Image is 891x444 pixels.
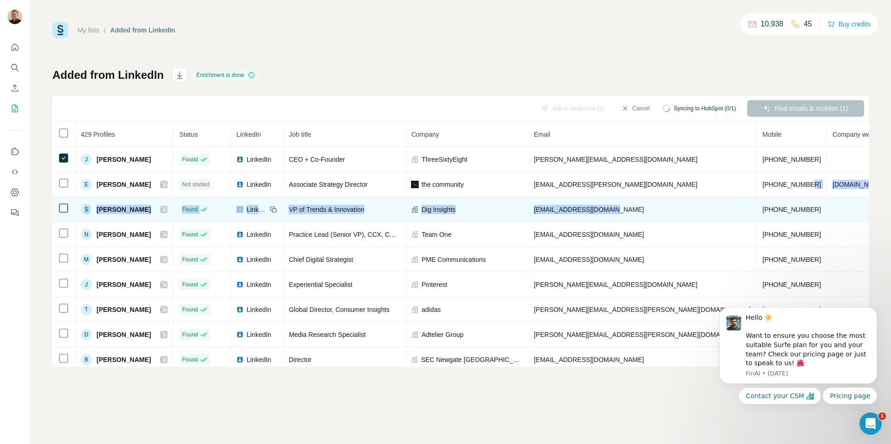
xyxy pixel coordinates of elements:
span: [PERSON_NAME] [97,330,151,339]
span: 429 Profiles [81,131,115,138]
span: Company [411,131,439,138]
span: Found [182,305,198,314]
span: Email [534,131,550,138]
span: Found [182,230,198,239]
span: Found [182,205,198,214]
span: Found [182,280,198,289]
span: Director [289,356,311,363]
iframe: Intercom notifications message [705,296,891,439]
span: Practice Lead (Senior VP), CCX, CRM, Digital & Data Strategy [289,231,469,238]
span: [PHONE_NUMBER] [762,181,821,188]
span: VP of Trends & Innovation [289,206,364,213]
img: LinkedIn logo [236,281,244,288]
span: LinkedIn [236,131,261,138]
button: Enrich CSV [7,80,22,96]
button: Use Surfe on LinkedIn [7,143,22,160]
span: LinkedIn [246,355,271,364]
span: [PERSON_NAME][EMAIL_ADDRESS][DOMAIN_NAME] [534,156,697,163]
span: the community [421,180,464,189]
span: 1 [878,412,886,420]
li: / [104,25,106,35]
div: J [81,154,92,165]
div: J [81,279,92,290]
span: Mobile [762,131,781,138]
span: [PERSON_NAME] [97,355,151,364]
span: CEO + Co-Founder [289,156,345,163]
span: PME Communications [421,255,486,264]
img: Avatar [7,9,22,24]
span: Syncing to HubSpot (0/1) [674,104,736,113]
span: [EMAIL_ADDRESS][DOMAIN_NAME] [534,206,644,213]
button: Use Surfe API [7,164,22,180]
span: [PERSON_NAME] [97,180,151,189]
span: Company website [833,131,884,138]
h1: Added from LinkedIn [52,68,164,82]
button: Search [7,59,22,76]
img: Surfe Logo [52,22,68,38]
div: E [81,179,92,190]
p: 45 [804,19,812,30]
button: Dashboard [7,184,22,201]
span: Not started [182,180,209,189]
a: My lists [77,26,99,34]
img: LinkedIn logo [236,256,244,263]
span: [EMAIL_ADDRESS][DOMAIN_NAME] [534,231,644,238]
span: [PERSON_NAME] [97,305,151,314]
span: [PERSON_NAME] [97,205,151,214]
span: [PHONE_NUMBER] [762,231,821,238]
span: LinkedIn [246,330,271,339]
img: LinkedIn logo [236,181,244,188]
span: Associate Strategy Director [289,181,368,188]
span: [PHONE_NUMBER] [762,256,821,263]
button: My lists [7,100,22,117]
span: Found [182,355,198,364]
p: 10,938 [761,19,783,30]
span: Global Director, Consumer Insights [289,306,389,313]
div: Added from LinkedIn [110,25,175,35]
span: Media Research Specialist [289,331,366,338]
span: [EMAIL_ADDRESS][DOMAIN_NAME] [534,256,644,263]
button: Buy credits [827,18,871,31]
img: LinkedIn logo [236,231,244,238]
button: Cancel [615,100,656,117]
img: company-logo [411,181,419,188]
span: ThreeSixtyEight [421,155,467,164]
img: LinkedIn logo [236,156,244,163]
span: SEC Newgate [GEOGRAPHIC_DATA] [421,355,522,364]
span: LinkedIn [246,305,271,314]
div: D [81,329,92,340]
span: LinkedIn [246,230,271,239]
div: Enrichment is done [194,70,258,81]
button: Feedback [7,204,22,221]
div: S [81,204,92,215]
span: [PERSON_NAME] [97,230,151,239]
span: Experiential Specialist [289,281,352,288]
img: LinkedIn logo [236,306,244,313]
img: LinkedIn logo [236,356,244,363]
span: LinkedIn [246,155,271,164]
span: [PHONE_NUMBER] [762,156,821,163]
span: Adtelier Group [421,330,463,339]
span: [PERSON_NAME] [97,155,151,164]
div: B [81,354,92,365]
span: Team One [421,230,452,239]
span: [EMAIL_ADDRESS][PERSON_NAME][DOMAIN_NAME] [534,181,697,188]
span: [DOMAIN_NAME] [833,181,885,188]
span: [PERSON_NAME] [97,255,151,264]
div: N [81,229,92,240]
div: M [81,254,92,265]
span: LinkedIn [246,255,271,264]
span: Pinterest [421,280,447,289]
span: [PERSON_NAME][EMAIL_ADDRESS][DOMAIN_NAME] [534,281,697,288]
span: [PHONE_NUMBER] [762,281,821,288]
span: Chief Digital Strategist [289,256,353,263]
div: T [81,304,92,315]
button: Quick start [7,39,22,56]
span: Found [182,155,198,164]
